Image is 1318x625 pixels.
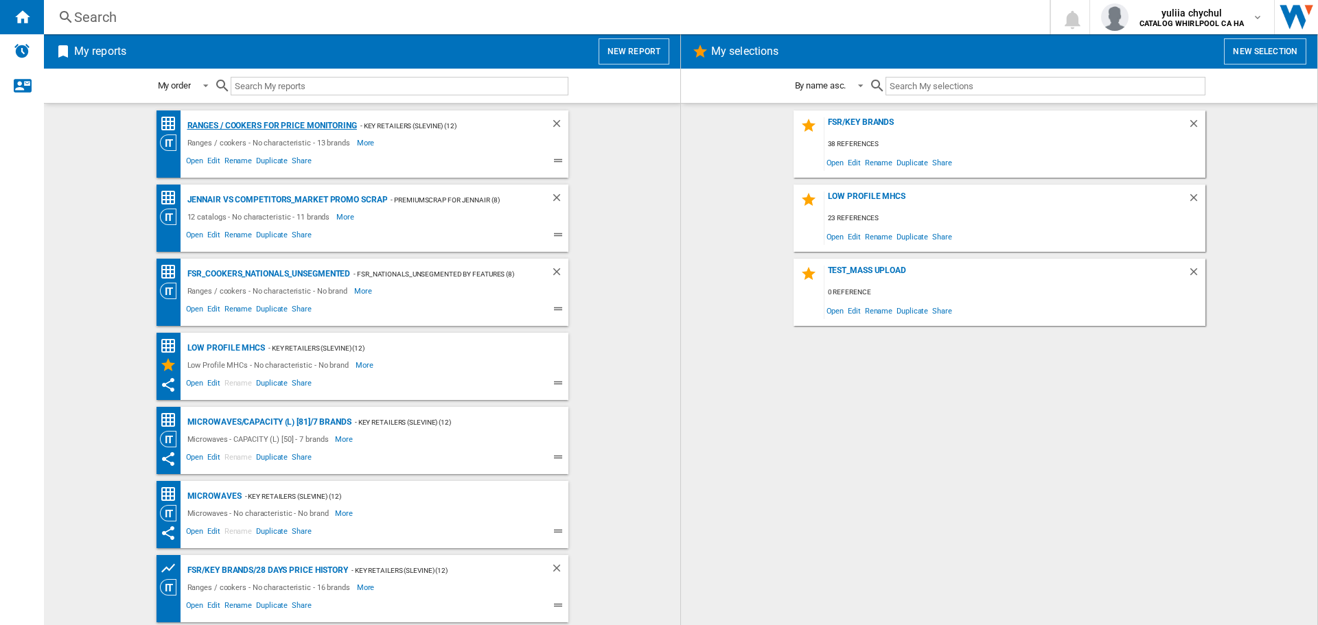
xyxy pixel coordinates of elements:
div: Product prices grid [160,560,184,577]
span: Duplicate [254,228,290,245]
span: Duplicate [894,153,930,172]
span: Rename [863,301,894,320]
div: Delete [551,191,568,209]
span: Duplicate [254,599,290,615]
div: Category View [160,283,184,299]
div: Category View [160,209,184,225]
span: Open [824,153,846,172]
span: Share [290,228,314,245]
div: My Selections [160,357,184,373]
span: Open [184,599,206,615]
h2: My selections [708,38,781,64]
div: Delete [1188,266,1205,284]
span: Share [930,153,954,172]
span: Rename [222,451,254,467]
div: FSR/key brands/28 days price history [184,562,348,579]
img: profile.jpg [1101,3,1129,31]
div: 0 reference [824,284,1205,301]
div: Microwaves/CAPACITY (L) [81]/7 brands [184,414,351,431]
span: Duplicate [254,154,290,171]
span: yuliia chychul [1140,6,1244,20]
div: Microwaves [184,488,242,505]
div: Microwaves - CAPACITY (L) [50] - 7 brands [184,431,336,447]
div: Ranges / cookers for price monitoring [184,117,357,134]
span: Duplicate [254,303,290,319]
div: JennAir vs Competitors_Market Promo Scrap [184,191,388,209]
span: Open [184,377,206,393]
span: Open [184,303,206,319]
div: - FSR_Nationals_Unsegmented By Features (8) [350,266,522,283]
b: CATALOG WHIRLPOOL CA HA [1140,19,1244,28]
span: Open [184,228,206,245]
span: Share [930,301,954,320]
span: Share [290,599,314,615]
span: Rename [863,153,894,172]
button: New selection [1224,38,1306,64]
div: Low Profile MHCs [824,191,1188,210]
span: Edit [205,525,222,541]
span: More [354,283,374,299]
span: Rename [222,525,254,541]
span: Open [824,301,846,320]
span: Share [290,154,314,171]
div: 38 references [824,136,1205,153]
div: Price Matrix [160,263,184,281]
span: Edit [205,451,222,467]
img: alerts-logo.svg [14,43,30,59]
span: Open [184,154,206,171]
div: - Key Retailers (slevine) (12) [348,562,523,579]
span: Rename [863,227,894,246]
div: - Key Retailers (slevine) (12) [265,340,541,357]
div: Microwaves - No characteristic - No brand [184,505,336,521]
div: FSR_Cookers_Nationals_Unsegmented [184,266,351,283]
span: Edit [205,303,222,319]
span: Share [290,303,314,319]
div: Delete [1188,117,1205,136]
div: - PremiumScrap for JennAir (8) [387,191,522,209]
div: Price Matrix [160,486,184,503]
span: Duplicate [894,301,930,320]
span: Open [184,451,206,467]
span: Duplicate [894,227,930,246]
span: Share [930,227,954,246]
span: Duplicate [254,377,290,393]
div: FSR/key brands [824,117,1188,136]
div: - Key Retailers (slevine) (12) [242,488,541,505]
span: Open [184,525,206,541]
div: 23 references [824,210,1205,227]
div: Low Profile MHCs - No characteristic - No brand [184,357,356,373]
span: More [357,579,377,595]
button: New report [599,38,669,64]
span: Share [290,377,314,393]
span: More [335,431,355,447]
div: Category View [160,134,184,151]
span: More [357,134,377,151]
span: Rename [222,303,254,319]
div: Price Matrix [160,338,184,355]
ng-md-icon: This report has been shared with you [160,377,176,393]
span: More [336,209,356,225]
span: Rename [222,599,254,615]
div: Price Matrix [160,115,184,132]
div: Test_Mass Upload [824,266,1188,284]
input: Search My reports [231,77,568,95]
div: By name asc. [795,80,846,91]
span: Share [290,451,314,467]
div: Low Profile MHCs [184,340,265,357]
span: Duplicate [254,451,290,467]
span: Share [290,525,314,541]
span: More [335,505,355,521]
div: My order [158,80,191,91]
span: Rename [222,154,254,171]
div: Ranges / cookers - No characteristic - 13 brands [184,134,357,151]
div: Delete [551,266,568,283]
input: Search My selections [886,77,1205,95]
span: Edit [205,599,222,615]
span: Open [824,227,846,246]
div: Delete [551,117,568,134]
span: Duplicate [254,525,290,541]
span: Edit [846,227,863,246]
div: 12 catalogs - No characteristic - 11 brands [184,209,337,225]
div: Price Matrix [160,189,184,207]
div: Search [74,8,1014,27]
